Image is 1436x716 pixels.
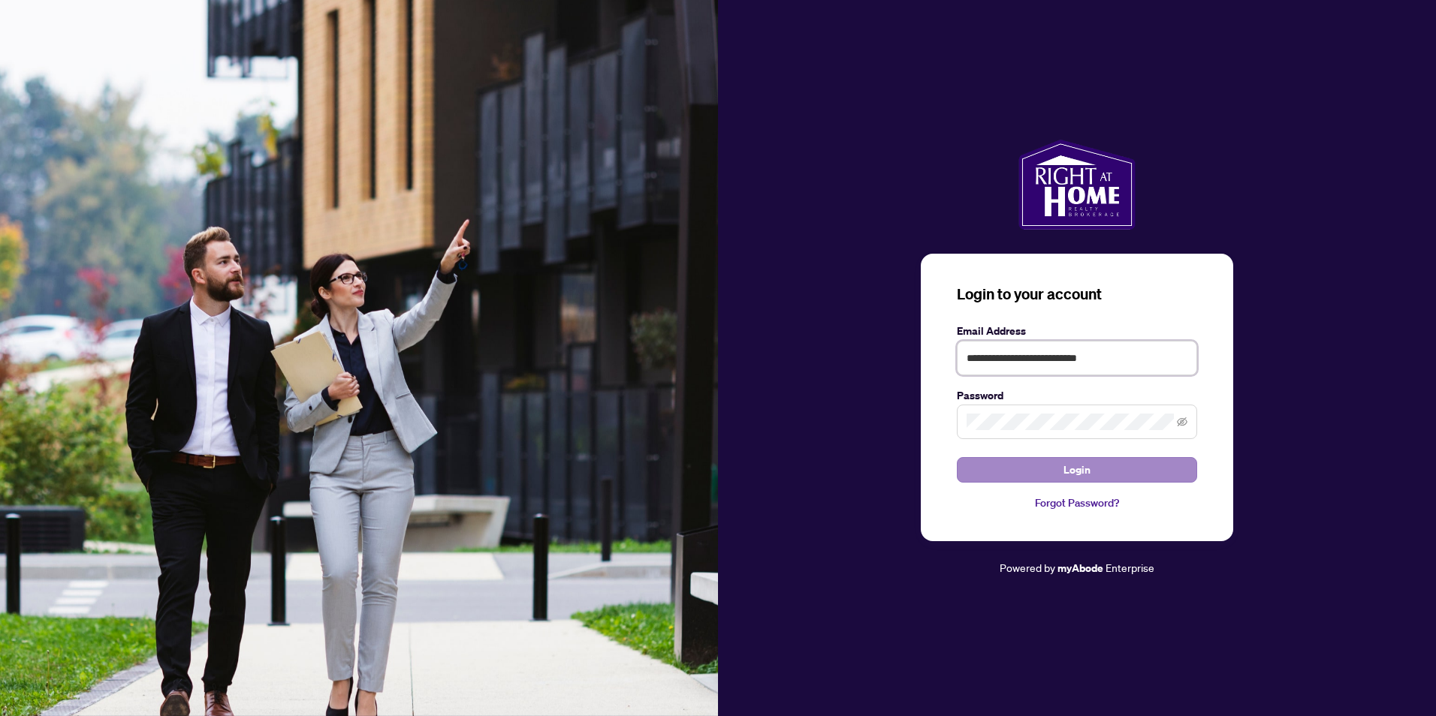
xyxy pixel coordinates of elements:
[1000,561,1055,574] span: Powered by
[1057,560,1103,576] a: myAbode
[957,495,1197,511] a: Forgot Password?
[1177,417,1187,427] span: eye-invisible
[957,284,1197,305] h3: Login to your account
[957,323,1197,339] label: Email Address
[957,457,1197,483] button: Login
[1063,458,1091,482] span: Login
[1018,140,1135,230] img: ma-logo
[957,387,1197,404] label: Password
[1106,561,1154,574] span: Enterprise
